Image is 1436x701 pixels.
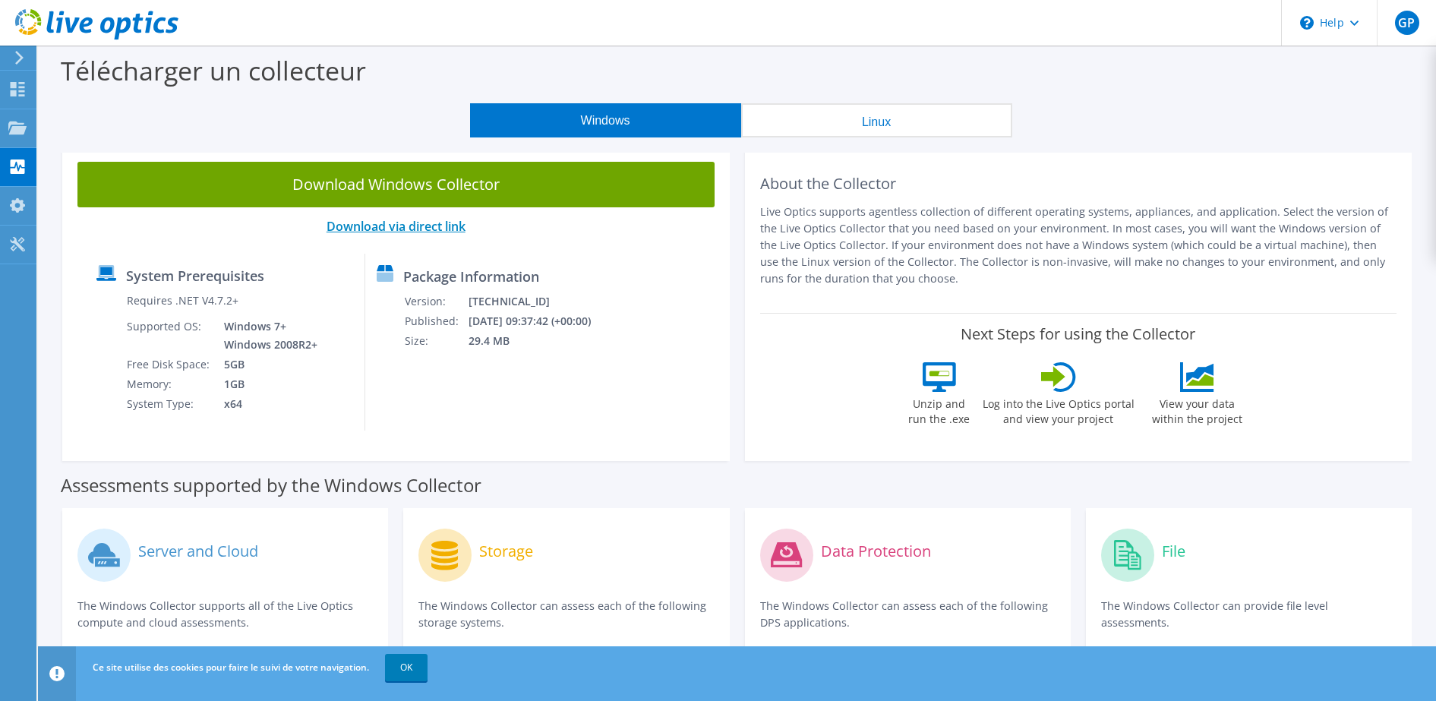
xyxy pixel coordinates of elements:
[468,311,611,331] td: [DATE] 09:37:42 (+00:00)
[127,293,238,308] label: Requires .NET V4.7.2+
[404,331,468,351] td: Size:
[904,392,974,427] label: Unzip and run the .exe
[1143,392,1252,427] label: View your data within the project
[982,392,1135,427] label: Log into the Live Optics portal and view your project
[1300,16,1314,30] svg: \n
[385,654,428,681] a: OK
[760,175,1397,193] h2: About the Collector
[741,103,1012,137] button: Linux
[821,544,931,559] label: Data Protection
[61,53,366,88] label: Télécharger un collecteur
[403,269,539,284] label: Package Information
[77,598,373,631] p: The Windows Collector supports all of the Live Optics compute and cloud assessments.
[404,311,468,331] td: Published:
[213,317,320,355] td: Windows 7+ Windows 2008R2+
[77,162,715,207] a: Download Windows Collector
[479,544,533,559] label: Storage
[1395,11,1419,35] span: GP
[470,103,741,137] button: Windows
[126,317,213,355] td: Supported OS:
[61,478,481,493] label: Assessments supported by the Windows Collector
[961,325,1195,343] label: Next Steps for using the Collector
[468,331,611,351] td: 29.4 MB
[213,394,320,414] td: x64
[1162,544,1185,559] label: File
[126,268,264,283] label: System Prerequisites
[404,292,468,311] td: Version:
[93,661,369,674] span: Ce site utilise des cookies pour faire le suivi de votre navigation.
[760,598,1056,631] p: The Windows Collector can assess each of the following DPS applications.
[126,374,213,394] td: Memory:
[1101,598,1397,631] p: The Windows Collector can provide file level assessments.
[760,204,1397,287] p: Live Optics supports agentless collection of different operating systems, appliances, and applica...
[126,355,213,374] td: Free Disk Space:
[138,544,258,559] label: Server and Cloud
[213,355,320,374] td: 5GB
[468,292,611,311] td: [TECHNICAL_ID]
[126,394,213,414] td: System Type:
[327,218,466,235] a: Download via direct link
[213,374,320,394] td: 1GB
[418,598,714,631] p: The Windows Collector can assess each of the following storage systems.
